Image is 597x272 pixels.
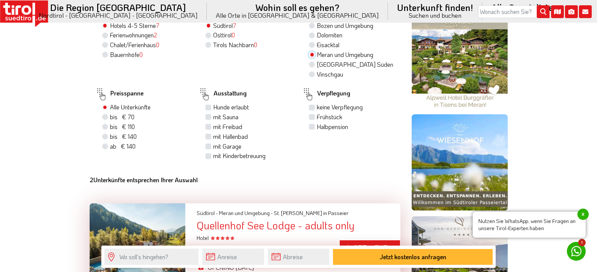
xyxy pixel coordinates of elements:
label: Ausstattung [198,86,247,103]
label: Dolomiten [317,31,342,39]
div: Quellenhof See Lodge - adults only [197,220,400,231]
span: 7 [156,22,159,29]
span: St. [PERSON_NAME] in Passeier [274,209,348,217]
span: Hotel [197,234,234,241]
input: Wonach suchen Sie? [478,5,550,18]
span: bis € 70 [110,113,134,121]
span: 0 [254,41,257,49]
span: 0 [232,31,235,39]
img: wiesenhof-sommer.jpg [412,114,508,211]
label: Preisspanne [95,86,144,103]
span: 1 [578,239,586,246]
label: Ferienwohnungen [110,31,157,39]
input: Abreise [268,249,330,265]
span: 2 [154,31,157,39]
b: 2 [90,176,93,184]
label: Hunde erlaubt [213,103,249,111]
small: Alle Orte in [GEOGRAPHIC_DATA] & [GEOGRAPHIC_DATA] [216,12,379,18]
label: [GEOGRAPHIC_DATA] Süden [317,60,393,69]
b: Unterkünfte entsprechen Ihrer Auswahl [90,176,198,184]
label: mit Garage [213,142,241,151]
label: Halbpension [317,123,348,131]
label: Frühstück [317,113,342,121]
label: keine Verpflegung [317,103,363,111]
span: bis € 110 [110,123,135,131]
label: Osttirol [213,31,235,39]
i: Fotogalerie [565,5,578,18]
label: Bauernhöfe [110,51,143,59]
label: Tirols Nachbarn [213,41,257,49]
label: Chalet/Ferienhaus [110,41,159,49]
span: ab € 140 [110,142,136,150]
label: Meran und Umgebung [317,51,373,59]
i: Karte öffnen [551,5,564,18]
span: 7 [233,22,236,29]
img: burggraefler.jpg [412,12,508,109]
span: Südtirol - [197,209,218,217]
label: mit Kinderbetreuung [213,152,266,160]
button: Jetzt kostenlos anfragen [333,249,493,265]
label: mit Sauna [213,113,238,121]
small: Suchen und buchen [397,12,473,18]
a: 1 Nutzen Sie WhatsApp, wenn Sie Fragen an unsere Tirol-Experten habenx [567,242,586,261]
i: Kontakt [579,5,592,18]
label: mit Freibad [213,123,242,131]
span: x [577,209,589,220]
label: mit Hallenbad [213,132,248,141]
label: Vinschgau [317,70,343,78]
small: Nordtirol - [GEOGRAPHIC_DATA] - [GEOGRAPHIC_DATA] [39,12,198,18]
span: Meran und Umgebung - [219,209,273,217]
span: 0 [139,51,143,58]
label: Verpflegung [302,86,350,103]
input: Wo soll's hingehen? [104,249,198,265]
label: Eisacktal [317,41,339,49]
span: 0 [156,41,159,49]
span: Nutzen Sie WhatsApp, wenn Sie Fragen an unsere Tirol-Experten haben [473,212,586,238]
div: ab 277 - EUR [340,240,400,264]
span: bis € 140 [110,132,137,140]
label: Alle Unterkünfte [110,103,151,111]
input: Anreise [202,249,264,265]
